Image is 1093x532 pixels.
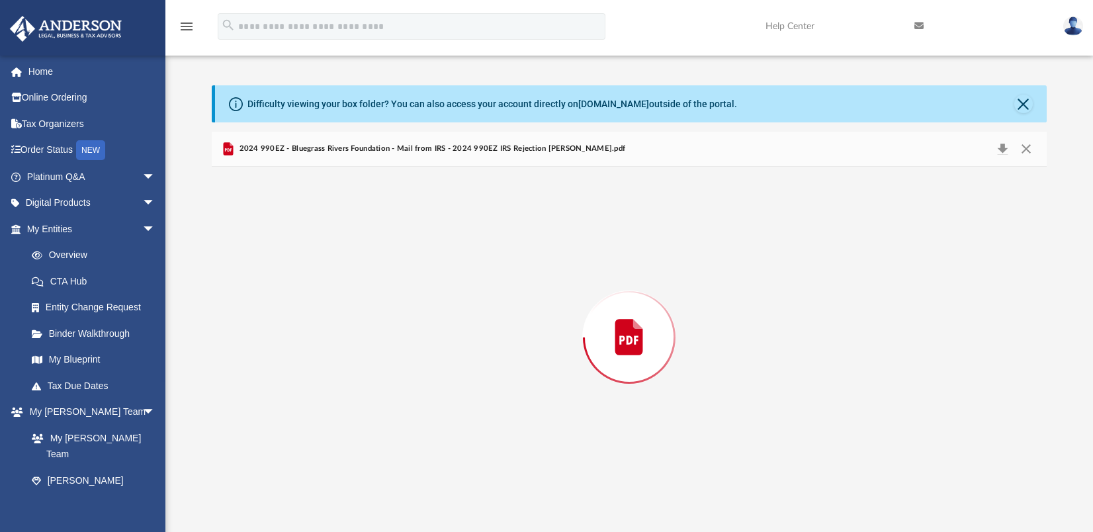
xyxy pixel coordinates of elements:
[9,58,175,85] a: Home
[142,163,169,191] span: arrow_drop_down
[19,425,162,467] a: My [PERSON_NAME] Team
[236,143,625,155] span: 2024 990EZ - Bluegrass Rivers Foundation - Mail from IRS - 2024 990EZ IRS Rejection [PERSON_NAME]...
[212,132,1047,508] div: Preview
[1063,17,1083,36] img: User Pic
[76,140,105,160] div: NEW
[19,294,175,321] a: Entity Change Request
[1014,140,1038,158] button: Close
[6,16,126,42] img: Anderson Advisors Platinum Portal
[578,99,649,109] a: [DOMAIN_NAME]
[221,18,236,32] i: search
[9,85,175,111] a: Online Ordering
[247,97,737,111] div: Difficulty viewing your box folder? You can also access your account directly on outside of the p...
[142,190,169,217] span: arrow_drop_down
[1014,95,1033,113] button: Close
[19,320,175,347] a: Binder Walkthrough
[142,216,169,243] span: arrow_drop_down
[19,268,175,294] a: CTA Hub
[990,140,1014,158] button: Download
[179,25,195,34] a: menu
[9,111,175,137] a: Tax Organizers
[9,190,175,216] a: Digital Productsarrow_drop_down
[9,137,175,164] a: Order StatusNEW
[19,467,169,510] a: [PERSON_NAME] System
[142,399,169,426] span: arrow_drop_down
[19,242,175,269] a: Overview
[9,216,175,242] a: My Entitiesarrow_drop_down
[9,163,175,190] a: Platinum Q&Aarrow_drop_down
[9,399,169,425] a: My [PERSON_NAME] Teamarrow_drop_down
[19,373,175,399] a: Tax Due Dates
[179,19,195,34] i: menu
[19,347,169,373] a: My Blueprint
